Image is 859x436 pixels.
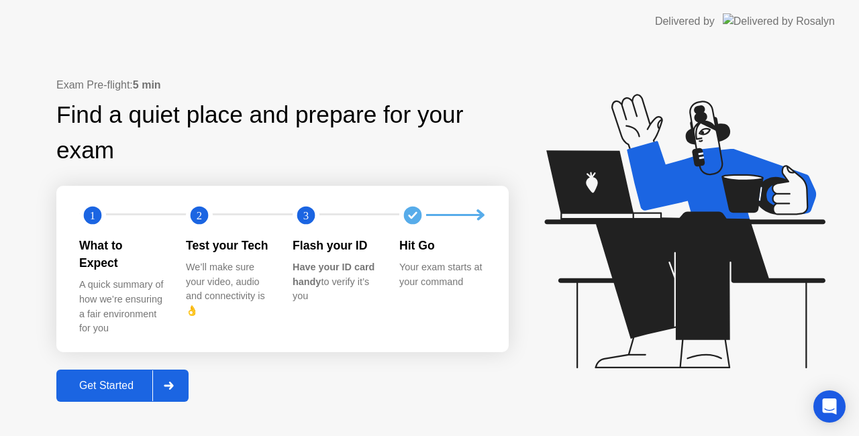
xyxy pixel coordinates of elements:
button: Get Started [56,370,189,402]
div: Open Intercom Messenger [813,390,846,423]
text: 2 [197,209,202,221]
div: Find a quiet place and prepare for your exam [56,97,509,168]
b: 5 min [133,79,161,91]
div: Flash your ID [293,237,378,254]
div: Delivered by [655,13,715,30]
div: Exam Pre-flight: [56,77,509,93]
div: Your exam starts at your command [399,260,485,289]
b: Have your ID card handy [293,262,374,287]
text: 1 [90,209,95,221]
div: What to Expect [79,237,164,272]
text: 3 [303,209,309,221]
div: Test your Tech [186,237,271,254]
div: Get Started [60,380,152,392]
div: We’ll make sure your video, audio and connectivity is 👌 [186,260,271,318]
img: Delivered by Rosalyn [723,13,835,29]
div: to verify it’s you [293,260,378,304]
div: A quick summary of how we’re ensuring a fair environment for you [79,278,164,335]
div: Hit Go [399,237,485,254]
